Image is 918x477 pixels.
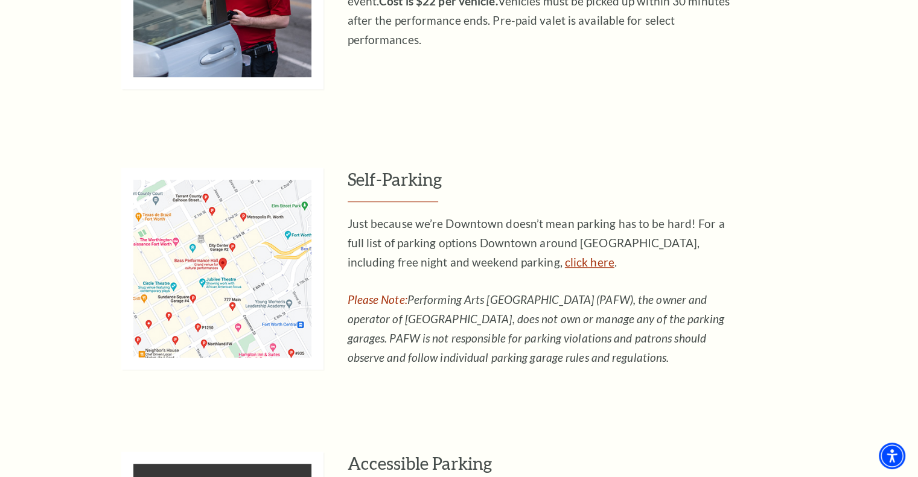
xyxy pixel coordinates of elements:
div: Accessibility Menu [879,443,905,469]
h3: Self-Parking [348,168,834,202]
img: Self-Parking [121,168,324,370]
a: For a full list of parking options Downtown around Sundance Square, including free night and week... [565,255,614,269]
span: Please Note: [348,292,407,306]
p: Just because we’re Downtown doesn’t mean parking has to be hard! For a full list of parking optio... [348,214,740,272]
em: Performing Arts [GEOGRAPHIC_DATA] (PAFW), the owner and operator of [GEOGRAPHIC_DATA], does not o... [348,292,724,364]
